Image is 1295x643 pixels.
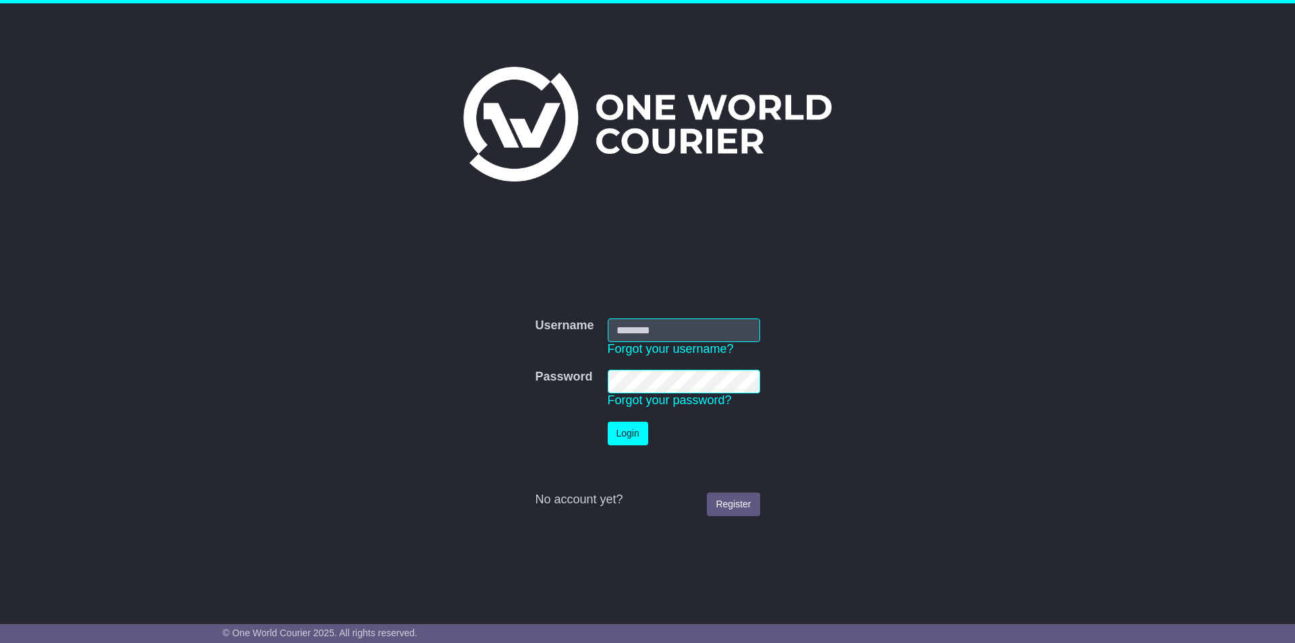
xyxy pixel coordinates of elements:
a: Forgot your password? [608,393,732,407]
button: Login [608,422,648,445]
span: © One World Courier 2025. All rights reserved. [223,627,418,638]
label: Username [535,318,594,333]
img: One World [463,67,832,181]
a: Register [707,493,759,516]
div: No account yet? [535,493,759,507]
label: Password [535,370,592,385]
a: Forgot your username? [608,342,734,356]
